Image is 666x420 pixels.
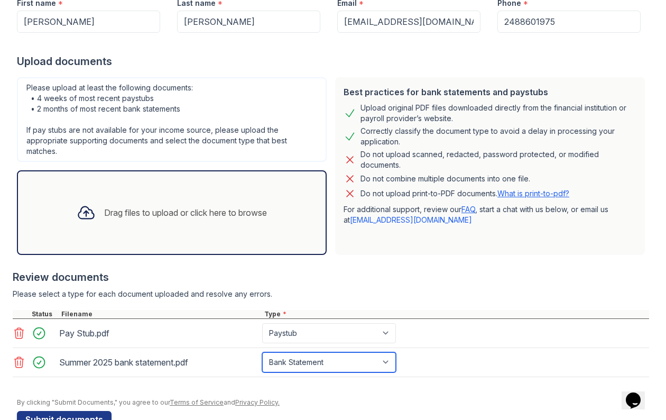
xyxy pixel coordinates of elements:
[59,354,258,371] div: Summer 2025 bank statement.pdf
[59,310,262,318] div: Filename
[235,398,280,406] a: Privacy Policy.
[104,206,267,219] div: Drag files to upload or click here to browse
[170,398,224,406] a: Terms of Service
[622,378,655,409] iframe: chat widget
[350,215,472,224] a: [EMAIL_ADDRESS][DOMAIN_NAME]
[497,189,569,198] a: What is print-to-pdf?
[13,289,649,299] div: Please select a type for each document uploaded and resolve any errors.
[360,149,636,170] div: Do not upload scanned, redacted, password protected, or modified documents.
[17,54,649,69] div: Upload documents
[59,325,258,342] div: Pay Stub.pdf
[17,77,327,162] div: Please upload at least the following documents: • 4 weeks of most recent paystubs • 2 months of m...
[360,103,636,124] div: Upload original PDF files downloaded directly from the financial institution or payroll provider’...
[360,126,636,147] div: Correctly classify the document type to avoid a delay in processing your application.
[30,310,59,318] div: Status
[344,86,636,98] div: Best practices for bank statements and paystubs
[17,398,649,407] div: By clicking "Submit Documents," you agree to our and
[360,188,569,199] p: Do not upload print-to-PDF documents.
[13,270,649,285] div: Review documents
[461,205,475,214] a: FAQ
[262,310,649,318] div: Type
[360,172,530,185] div: Do not combine multiple documents into one file.
[344,204,636,225] p: For additional support, review our , start a chat with us below, or email us at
